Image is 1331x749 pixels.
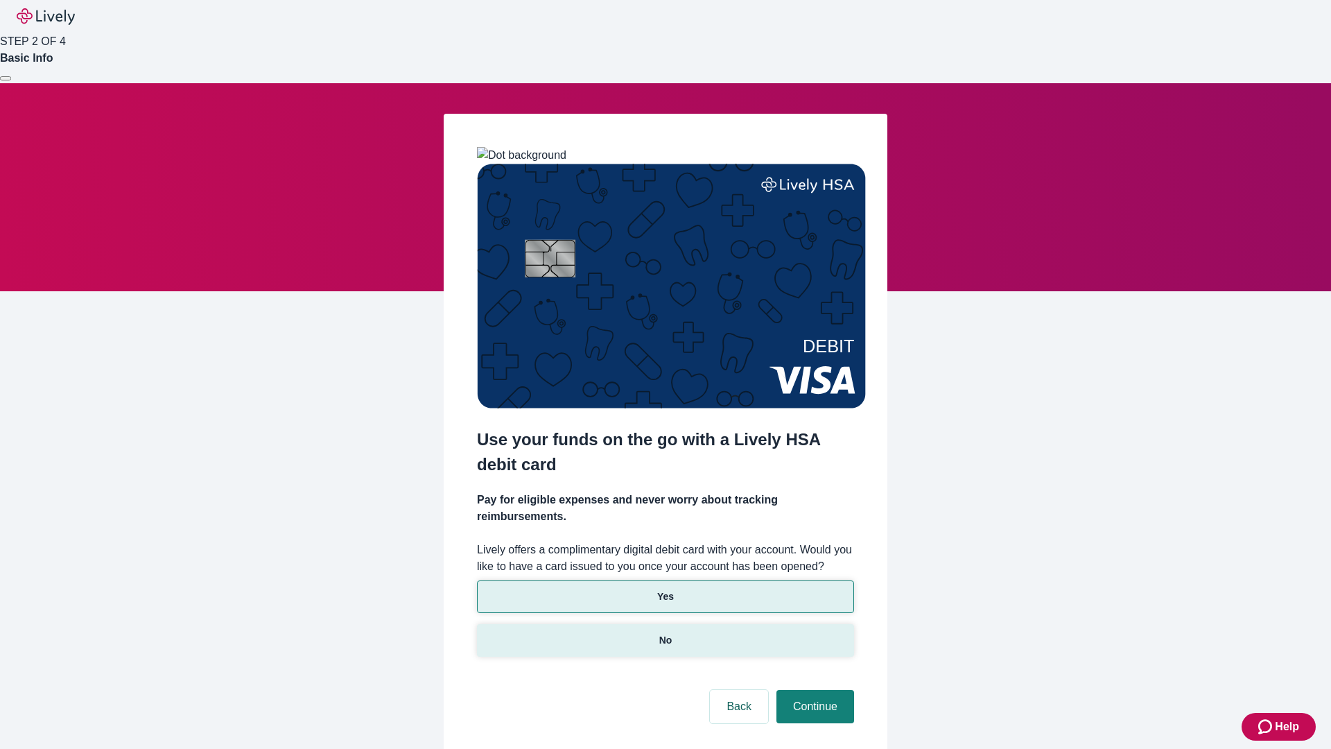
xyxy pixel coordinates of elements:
[1275,718,1299,735] span: Help
[17,8,75,25] img: Lively
[477,147,566,164] img: Dot background
[1242,713,1316,741] button: Zendesk support iconHelp
[477,624,854,657] button: No
[710,690,768,723] button: Back
[1258,718,1275,735] svg: Zendesk support icon
[477,492,854,525] h4: Pay for eligible expenses and never worry about tracking reimbursements.
[477,542,854,575] label: Lively offers a complimentary digital debit card with your account. Would you like to have a card...
[659,633,672,648] p: No
[477,580,854,613] button: Yes
[776,690,854,723] button: Continue
[477,164,866,408] img: Debit card
[657,589,674,604] p: Yes
[477,427,854,477] h2: Use your funds on the go with a Lively HSA debit card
